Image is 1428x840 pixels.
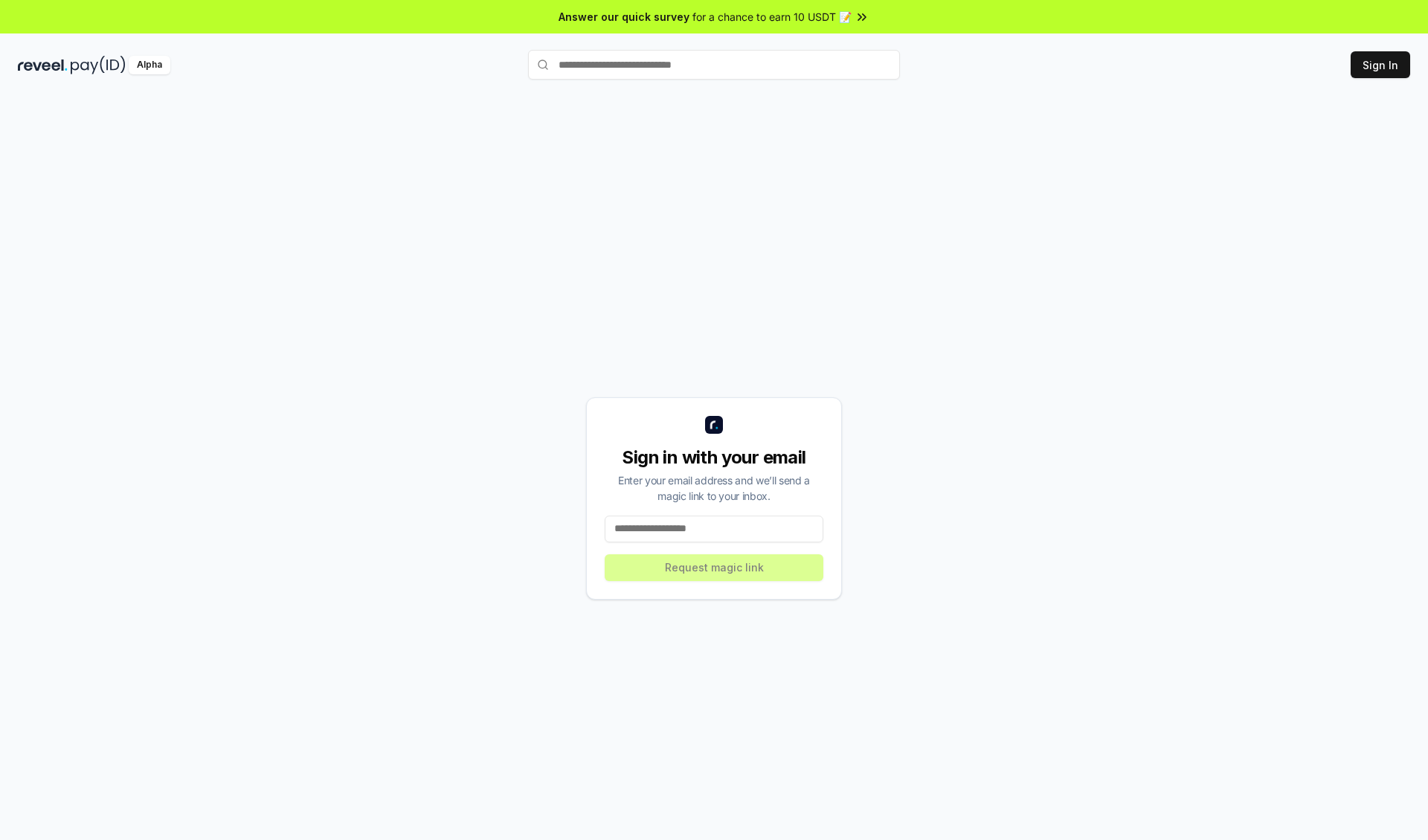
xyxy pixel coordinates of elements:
span: for a chance to earn 10 USDT 📝 [692,9,852,25]
div: Alpha [129,56,170,74]
span: Answer our quick survey [559,9,689,25]
img: pay_id [71,56,126,74]
button: Sign In [1351,51,1410,78]
img: reveel_dark [18,56,68,74]
img: logo_small [705,416,723,434]
div: Enter your email address and we’ll send a magic link to your inbox. [605,472,823,504]
div: Sign in with your email [605,446,823,469]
